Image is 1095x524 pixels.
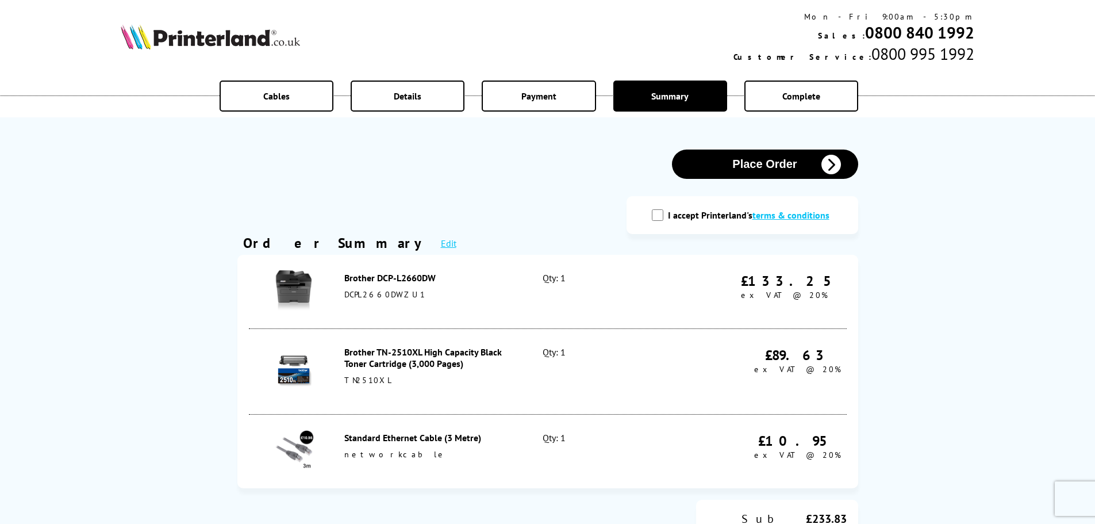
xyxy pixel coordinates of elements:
[543,346,662,397] div: Qty: 1
[754,450,841,460] span: ex VAT @ 20%
[344,289,518,300] div: DCPL2660DWZU1
[274,430,314,471] img: Standard Ethernet Cable (3 Metre)
[274,270,314,311] img: Brother DCP-L2660DW
[672,150,858,179] button: Place Order
[394,90,421,102] span: Details
[733,52,871,62] span: Customer Service:
[121,24,300,49] img: Printerland Logo
[754,364,841,374] span: ex VAT @ 20%
[871,43,974,64] span: 0800 995 1992
[782,90,820,102] span: Complete
[741,272,841,290] div: £133.25
[865,22,974,43] a: 0800 840 1992
[344,449,518,460] div: networkcable
[521,90,556,102] span: Payment
[344,272,518,284] div: Brother DCP-L2660DW
[741,290,828,300] span: ex VAT @ 20%
[441,238,456,249] a: Edit
[344,346,518,369] div: Brother TN-2510XL High Capacity Black Toner Cartridge (3,000 Pages)
[818,30,865,41] span: Sales:
[733,12,974,22] div: Mon - Fri 9:00am - 5:30pm
[543,432,662,471] div: Qty: 1
[543,272,662,311] div: Qty: 1
[243,234,429,252] div: Order Summary
[651,90,689,102] span: Summary
[274,350,314,391] img: Brother TN-2510XL High Capacity Black Toner Cartridge (3,000 Pages)
[668,209,835,221] label: I accept Printerland's
[754,432,841,450] div: £10.95
[344,375,518,385] div: TN2510XL
[263,90,290,102] span: Cables
[344,432,518,443] div: Standard Ethernet Cable (3 Metre)
[754,346,841,364] div: £89.63
[752,209,829,221] a: modal_tc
